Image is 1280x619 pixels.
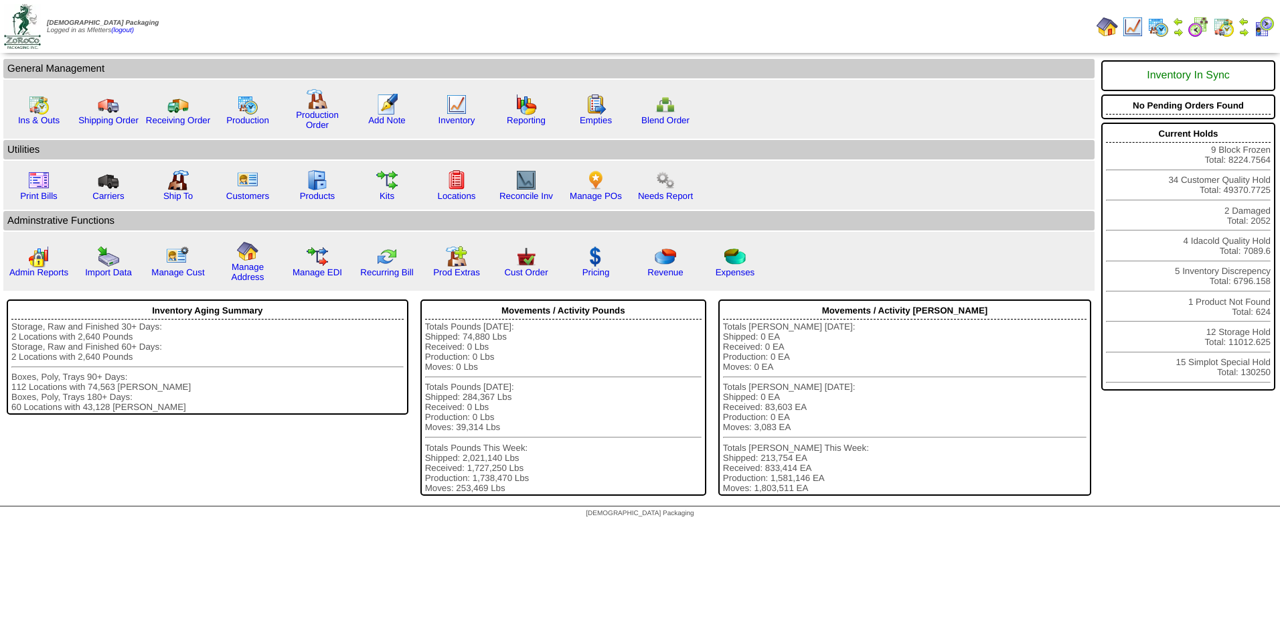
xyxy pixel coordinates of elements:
[723,322,1087,493] div: Totals [PERSON_NAME] [DATE]: Shipped: 0 EA Received: 0 EA Production: 0 EA Moves: 0 EA Totals [PE...
[226,191,269,201] a: Customers
[570,191,622,201] a: Manage POs
[4,4,41,49] img: zoroco-logo-small.webp
[47,19,159,27] span: [DEMOGRAPHIC_DATA] Packaging
[376,169,398,191] img: workflow.gif
[1122,16,1143,38] img: line_graph.gif
[18,115,60,125] a: Ins & Outs
[307,88,328,110] img: factory.gif
[167,94,189,115] img: truck2.gif
[146,115,210,125] a: Receiving Order
[1188,16,1209,38] img: calendarblend.gif
[151,267,204,277] a: Manage Cust
[166,246,191,267] img: managecust.png
[507,115,546,125] a: Reporting
[437,191,475,201] a: Locations
[655,94,676,115] img: network.png
[446,94,467,115] img: line_graph.gif
[724,246,746,267] img: pie_chart2.png
[9,267,68,277] a: Admin Reports
[1173,27,1184,38] img: arrowright.gif
[1238,27,1249,38] img: arrowright.gif
[3,59,1095,78] td: General Management
[1106,63,1271,88] div: Inventory In Sync
[655,246,676,267] img: pie_chart.png
[585,246,607,267] img: dollar.gif
[1106,125,1271,143] div: Current Holds
[380,191,394,201] a: Kits
[3,211,1095,230] td: Adminstrative Functions
[446,246,467,267] img: prodextras.gif
[98,94,119,115] img: truck.gif
[586,510,694,517] span: [DEMOGRAPHIC_DATA] Packaging
[582,267,610,277] a: Pricing
[237,169,258,191] img: customers.gif
[515,246,537,267] img: cust_order.png
[723,302,1087,320] div: Movements / Activity [PERSON_NAME]
[232,262,264,282] a: Manage Address
[1213,16,1234,38] img: calendarinout.gif
[499,191,553,201] a: Reconcile Inv
[716,267,755,277] a: Expenses
[376,94,398,115] img: orders.gif
[111,27,134,34] a: (logout)
[1238,16,1249,27] img: arrowleft.gif
[425,302,702,320] div: Movements / Activity Pounds
[293,267,342,277] a: Manage EDI
[1106,97,1271,115] div: No Pending Orders Found
[98,246,119,267] img: import.gif
[360,267,413,277] a: Recurring Bill
[425,322,702,493] div: Totals Pounds [DATE]: Shipped: 74,880 Lbs Received: 0 Lbs Production: 0 Lbs Moves: 0 Lbs Totals P...
[28,246,50,267] img: graph2.png
[638,191,693,201] a: Needs Report
[515,94,537,115] img: graph.gif
[1253,16,1275,38] img: calendarcustomer.gif
[85,267,132,277] a: Import Data
[226,115,269,125] a: Production
[11,322,404,412] div: Storage, Raw and Finished 30+ Days: 2 Locations with 2,640 Pounds Storage, Raw and Finished 60+ D...
[11,302,404,320] div: Inventory Aging Summary
[585,94,607,115] img: workorder.gif
[368,115,406,125] a: Add Note
[167,169,189,191] img: factory2.gif
[237,94,258,115] img: calendarprod.gif
[47,19,159,34] span: Logged in as Mfetters
[20,191,58,201] a: Print Bills
[307,246,328,267] img: edi.gif
[655,169,676,191] img: workflow.png
[433,267,480,277] a: Prod Extras
[1147,16,1169,38] img: calendarprod.gif
[1101,123,1275,391] div: 9 Block Frozen Total: 8224.7564 34 Customer Quality Hold Total: 49370.7725 2 Damaged Total: 2052 ...
[515,169,537,191] img: line_graph2.gif
[28,94,50,115] img: calendarinout.gif
[163,191,193,201] a: Ship To
[28,169,50,191] img: invoice2.gif
[1097,16,1118,38] img: home.gif
[376,246,398,267] img: reconcile.gif
[1173,16,1184,27] img: arrowleft.gif
[296,110,339,130] a: Production Order
[580,115,612,125] a: Empties
[647,267,683,277] a: Revenue
[98,169,119,191] img: truck3.gif
[641,115,690,125] a: Blend Order
[237,240,258,262] img: home.gif
[438,115,475,125] a: Inventory
[78,115,139,125] a: Shipping Order
[585,169,607,191] img: po.png
[92,191,124,201] a: Carriers
[3,140,1095,159] td: Utilities
[446,169,467,191] img: locations.gif
[504,267,548,277] a: Cust Order
[307,169,328,191] img: cabinet.gif
[300,191,335,201] a: Products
